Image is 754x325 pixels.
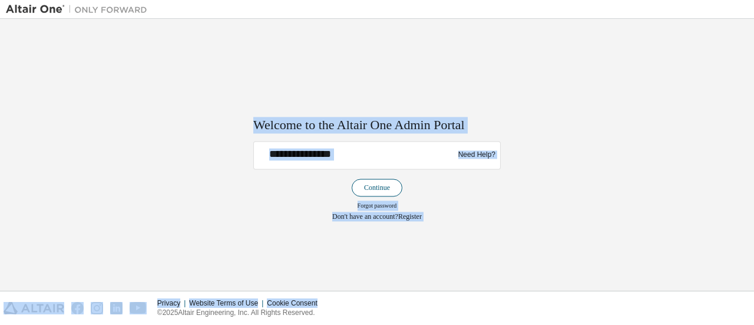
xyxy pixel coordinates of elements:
button: Continue [352,179,402,196]
div: Website Terms of Use [189,298,267,308]
span: Don't have an account? [332,212,398,221]
img: youtube.svg [130,302,147,314]
p: © 2025 Altair Engineering, Inc. All Rights Reserved. [157,308,325,318]
div: Cookie Consent [267,298,324,308]
img: linkedin.svg [110,302,123,314]
h2: Welcome to the Altair One Admin Portal [253,117,501,134]
img: instagram.svg [91,302,103,314]
img: Altair One [6,4,153,15]
img: altair_logo.svg [4,302,64,314]
a: Need Help? [458,155,495,156]
a: Register [398,212,422,221]
div: Privacy [157,298,189,308]
a: Forgot password [358,202,397,209]
img: facebook.svg [71,302,84,314]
